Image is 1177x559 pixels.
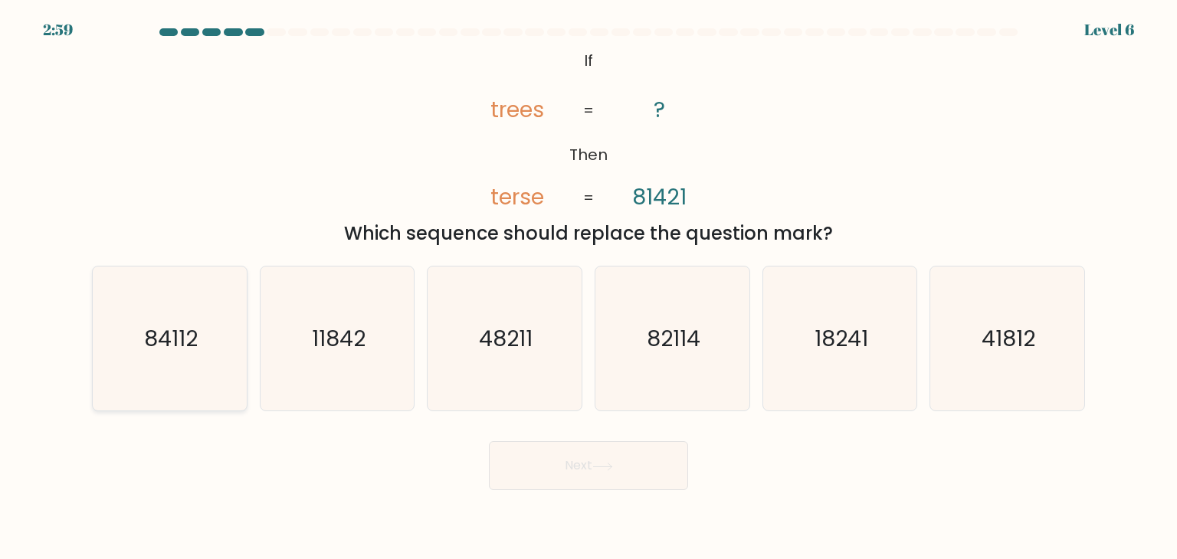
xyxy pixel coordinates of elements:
svg: @import url('[URL][DOMAIN_NAME]); [452,46,725,214]
tspan: Then [569,144,608,165]
div: Level 6 [1084,18,1134,41]
tspan: = [583,187,594,208]
div: 2:59 [43,18,73,41]
tspan: If [584,50,593,71]
tspan: terse [491,181,545,212]
text: 11842 [312,323,366,354]
button: Next [489,441,688,490]
text: 48211 [480,323,533,354]
text: 18241 [815,323,868,354]
tspan: trees [491,94,545,125]
text: 84112 [144,323,198,354]
tspan: 81421 [632,181,687,212]
text: 41812 [982,323,1035,354]
tspan: = [583,100,594,121]
div: Which sequence should replace the question mark? [101,220,1076,247]
tspan: ? [654,94,665,125]
text: 82114 [647,323,700,354]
